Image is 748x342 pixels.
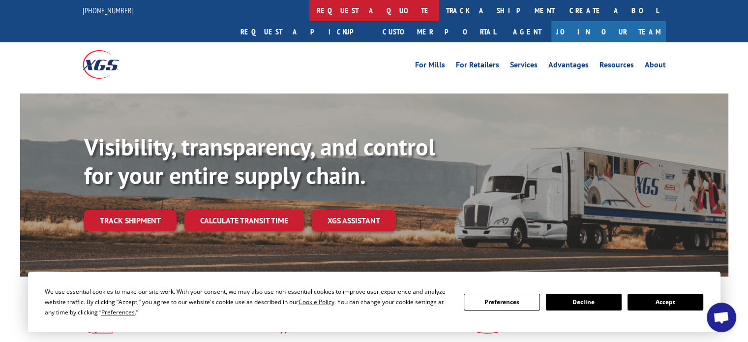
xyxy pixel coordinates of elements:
[28,272,720,332] div: Cookie Consent Prompt
[464,294,539,311] button: Preferences
[645,61,666,72] a: About
[45,286,452,317] div: We use essential cookies to make our site work. With your consent, we may also use non-essential ...
[184,210,304,231] a: Calculate transit time
[83,5,134,15] a: [PHONE_NUMBER]
[548,61,589,72] a: Advantages
[415,61,445,72] a: For Mills
[707,303,736,332] a: Open chat
[312,210,396,231] a: XGS ASSISTANT
[503,21,551,42] a: Agent
[628,294,703,311] button: Accept
[233,21,375,42] a: Request a pickup
[546,294,622,311] button: Decline
[101,308,135,316] span: Preferences
[599,61,634,72] a: Resources
[456,61,499,72] a: For Retailers
[84,131,435,190] b: Visibility, transparency, and control for your entire supply chain.
[510,61,538,72] a: Services
[299,298,334,306] span: Cookie Policy
[375,21,503,42] a: Customer Portal
[551,21,666,42] a: Join Our Team
[84,210,177,231] a: Track shipment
